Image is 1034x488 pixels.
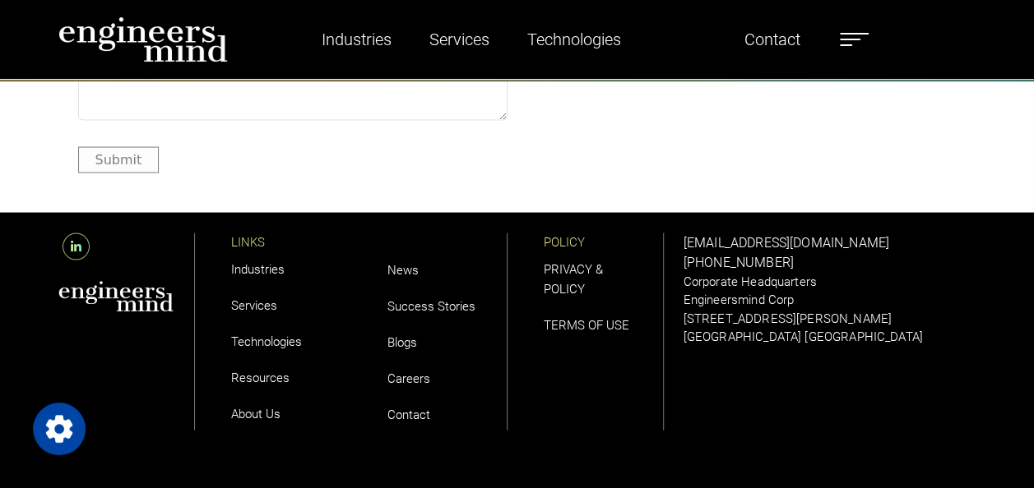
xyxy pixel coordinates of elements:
p: [GEOGRAPHIC_DATA] [GEOGRAPHIC_DATA] [684,328,976,347]
p: Engineersmind Corp [684,291,976,310]
a: [PHONE_NUMBER] [684,255,794,270]
a: Resources [231,371,290,385]
a: News [387,263,419,278]
a: PRIVACY & POLICY [544,262,603,297]
iframe: reCAPTCHA [527,50,777,114]
a: Careers [387,371,430,386]
button: Submit [78,147,160,173]
p: LINKS [231,233,351,252]
a: Industries [315,21,398,58]
a: Success Stories [387,299,475,314]
a: Industries [231,262,285,277]
a: Contact [738,21,807,58]
p: Corporate Headquarters [684,273,976,292]
a: Technologies [521,21,628,58]
p: [STREET_ADDRESS][PERSON_NAME] [684,310,976,329]
img: aws [58,281,174,312]
a: LinkedIn [58,239,94,255]
a: Technologies [231,334,302,349]
a: Services [423,21,496,58]
a: TERMS OF USE [544,318,629,333]
a: Blogs [387,335,417,350]
a: Contact [387,407,430,422]
a: About Us [231,407,281,421]
a: [EMAIL_ADDRESS][DOMAIN_NAME] [684,235,889,251]
img: logo [58,16,228,62]
a: Services [231,298,277,313]
p: POLICY [544,233,663,252]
